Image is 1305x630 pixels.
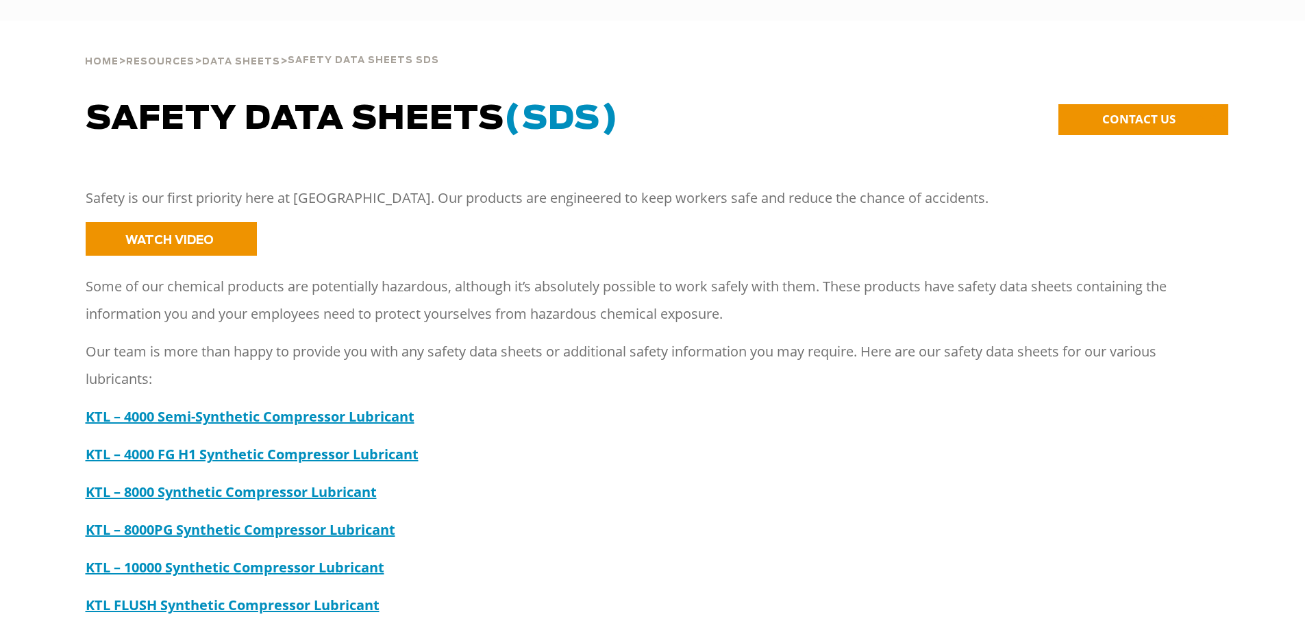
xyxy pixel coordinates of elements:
a: Home [85,55,119,67]
span: Some of our chemical products are potentially hazardous, although it’s absolutely possible to wor... [86,277,1167,323]
a: WATCH VIDEO [86,222,257,256]
a: KTL FLUSH Synthetic Compressor Lubricant [86,596,380,614]
a: Resources [126,55,195,67]
span: Safety Data Sheets SDS [288,56,439,65]
p: Our team is more than happy to provide you with any safety data sheets or additional safety infor... [86,338,1195,393]
span: Data Sheets [202,58,280,66]
a: KTL – 8000 Synthetic Compressor Lubricant [86,483,377,501]
span: (SDS) [504,103,619,136]
span: WATCH VIDEO [125,234,214,246]
span: Resources [126,58,195,66]
a: Data Sheets [202,55,280,67]
a: KTL – 4000 FG H1 Synthetic Compressor Lubricant [86,445,419,463]
div: > > > [85,21,439,73]
span: Home [85,58,119,66]
a: KTL – 8000PG Synthetic Compressor Lubricant [86,520,395,539]
a: KTL – 4000 Semi-Synthetic Compressor Lubricant [86,407,414,426]
a: KTL – 10000 Synthetic Compressor Lubricant [86,558,384,577]
span: CONTACT US [1102,111,1176,127]
a: CONTACT US [1058,104,1228,135]
p: Safety is our first priority here at [GEOGRAPHIC_DATA]. Our products are engineered to keep worke... [86,184,1195,212]
span: Safety Data Sheets [86,103,619,136]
